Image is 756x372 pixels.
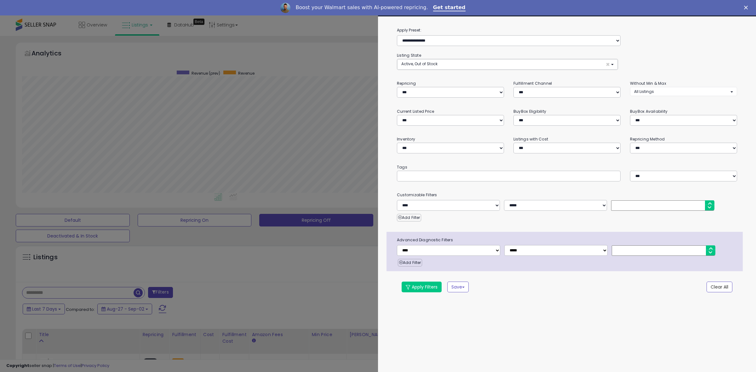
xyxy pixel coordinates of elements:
span: Advanced Diagnostic Filters [392,237,743,243]
small: Customizable Filters [392,192,742,198]
a: Get started [433,4,466,11]
button: Clear All [707,282,732,292]
small: Listing State [397,53,421,58]
div: Close [744,6,750,9]
span: × [606,61,610,68]
small: Current Listed Price [397,109,434,114]
small: Without Min & Max [630,81,666,86]
div: Boost your Walmart sales with AI-powered repricing. [295,4,428,11]
small: Repricing [397,81,416,86]
button: Add Filter [397,214,421,221]
small: Tags [392,164,742,171]
small: BuyBox Availability [630,109,667,114]
button: Add Filter [398,259,422,266]
button: Save [447,282,469,292]
small: Fulfillment Channel [513,81,552,86]
img: Profile image for Adrian [280,3,290,13]
button: Active, Out of Stock × [397,59,618,70]
span: Active, Out of Stock [401,61,438,66]
small: BuyBox Eligibility [513,109,546,114]
label: Apply Preset: [392,27,742,34]
small: Listings with Cost [513,136,548,142]
button: Apply Filters [402,282,442,292]
small: Repricing Method [630,136,665,142]
button: All Listings [630,87,737,96]
span: All Listings [634,89,654,94]
small: Inventory [397,136,415,142]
